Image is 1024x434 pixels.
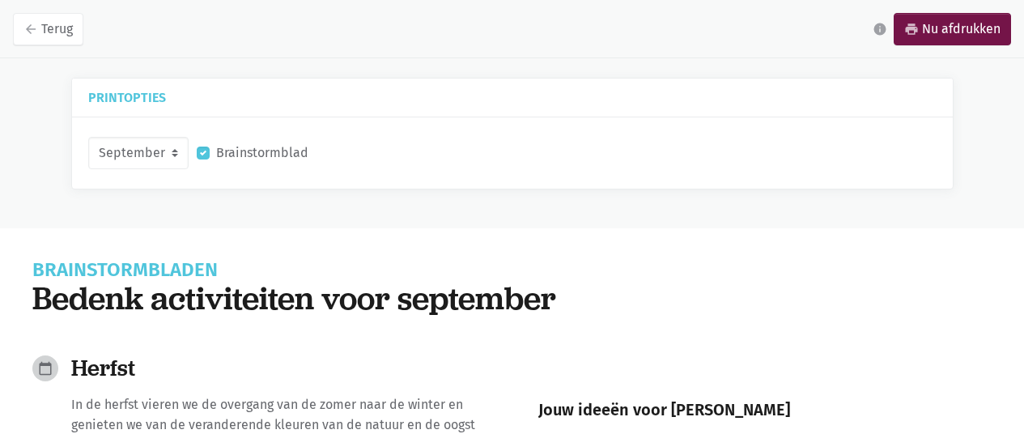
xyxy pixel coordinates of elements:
[538,362,1004,419] h5: Jouw ideeën voor [PERSON_NAME]
[38,361,53,376] i: calendar_today
[71,355,485,381] div: Herfst
[23,22,38,36] i: arrow_back
[32,261,1004,279] h1: Brainstormbladen
[873,22,887,36] i: info
[216,143,308,164] label: Brainstormblad
[13,13,83,45] a: arrow_backTerug
[88,91,937,104] h5: Printopties
[904,22,919,36] i: print
[894,13,1011,45] a: printNu afdrukken
[32,279,1004,317] h1: Bedenk activiteiten voor september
